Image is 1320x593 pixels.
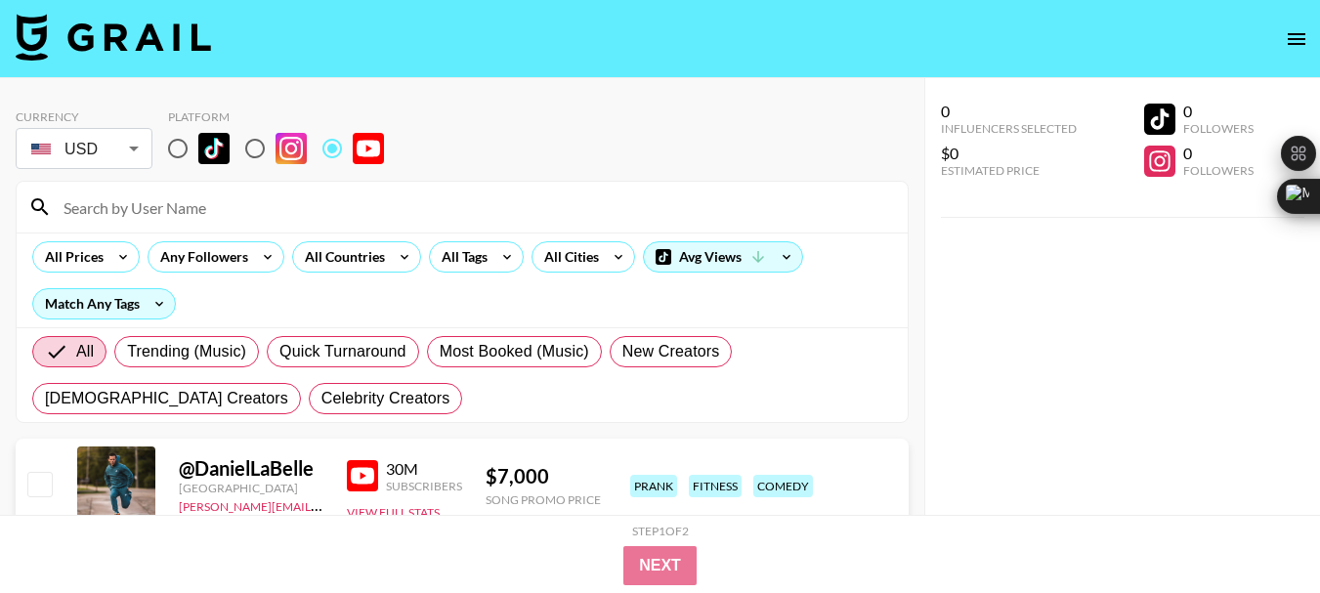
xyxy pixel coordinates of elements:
div: All Prices [33,242,107,272]
div: Influencers Selected [941,121,1077,136]
span: Most Booked (Music) [440,340,589,363]
div: All Cities [532,242,603,272]
div: prank [630,475,677,497]
div: comedy [753,475,813,497]
span: [DEMOGRAPHIC_DATA] Creators [45,387,288,410]
div: Platform [168,109,400,124]
div: All Tags [430,242,491,272]
img: Grail Talent [16,14,211,61]
div: Any Followers [149,242,252,272]
a: [PERSON_NAME][EMAIL_ADDRESS][DOMAIN_NAME] [179,495,468,514]
img: YouTube [347,460,378,491]
img: YouTube [353,133,384,164]
button: open drawer [1277,20,1316,59]
div: $ 7,000 [486,464,601,488]
span: All [76,340,94,363]
div: Followers [1183,121,1254,136]
div: [GEOGRAPHIC_DATA] [179,481,323,495]
div: All Countries [293,242,389,272]
input: Search by User Name [52,191,896,223]
span: New Creators [622,340,720,363]
div: Subscribers [386,479,462,493]
span: Quick Turnaround [279,340,406,363]
div: Avg Views [644,242,802,272]
div: @ DanielLaBelle [179,456,323,481]
div: 0 [1183,102,1254,121]
div: Match Any Tags [33,289,175,318]
div: 0 [941,102,1077,121]
div: $0 [941,144,1077,163]
div: Estimated Price [941,163,1077,178]
img: Instagram [276,133,307,164]
img: TikTok [198,133,230,164]
div: USD [20,132,149,166]
button: Next [623,546,697,585]
div: 0 [1183,144,1254,163]
div: 30M [386,459,462,479]
div: Currency [16,109,152,124]
div: Song Promo Price [486,492,601,507]
div: Followers [1183,163,1254,178]
span: Trending (Music) [127,340,246,363]
div: Step 1 of 2 [632,524,689,538]
div: fitness [689,475,742,497]
button: View Full Stats [347,505,440,520]
span: Celebrity Creators [321,387,450,410]
iframe: Drift Widget Chat Controller [1222,495,1297,570]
